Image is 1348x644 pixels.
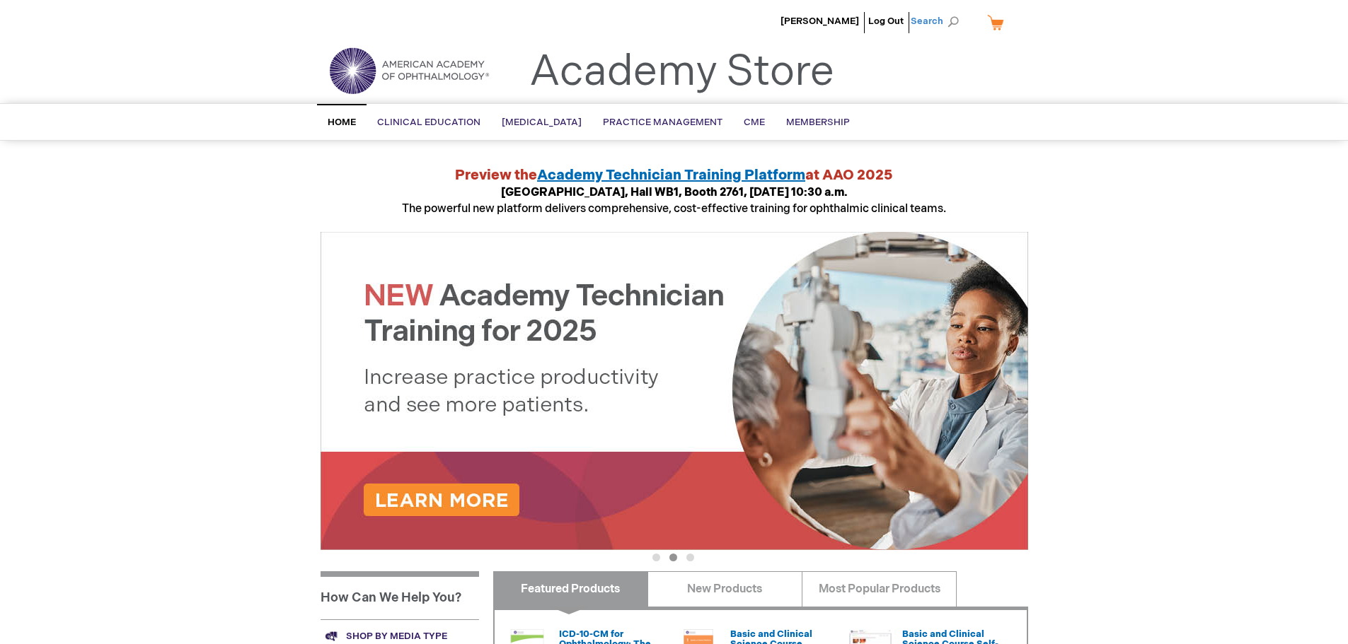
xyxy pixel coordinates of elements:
span: The powerful new platform delivers comprehensive, cost-effective training for ophthalmic clinical... [402,186,946,216]
span: Clinical Education [377,117,480,128]
a: Featured Products [493,571,648,607]
a: Most Popular Products [802,571,957,607]
a: New Products [647,571,802,607]
span: [MEDICAL_DATA] [502,117,582,128]
span: Home [328,117,356,128]
a: Academy Technician Training Platform [537,167,805,184]
button: 1 of 3 [652,554,660,561]
button: 2 of 3 [669,554,677,561]
span: CME [744,117,765,128]
a: [PERSON_NAME] [780,16,859,27]
button: 3 of 3 [686,554,694,561]
a: Log Out [868,16,904,27]
span: Search [911,7,964,35]
strong: [GEOGRAPHIC_DATA], Hall WB1, Booth 2761, [DATE] 10:30 a.m. [501,186,848,199]
strong: Preview the at AAO 2025 [455,167,893,184]
span: Practice Management [603,117,722,128]
h1: How Can We Help You? [321,571,479,619]
span: Membership [786,117,850,128]
a: Academy Store [529,47,834,98]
